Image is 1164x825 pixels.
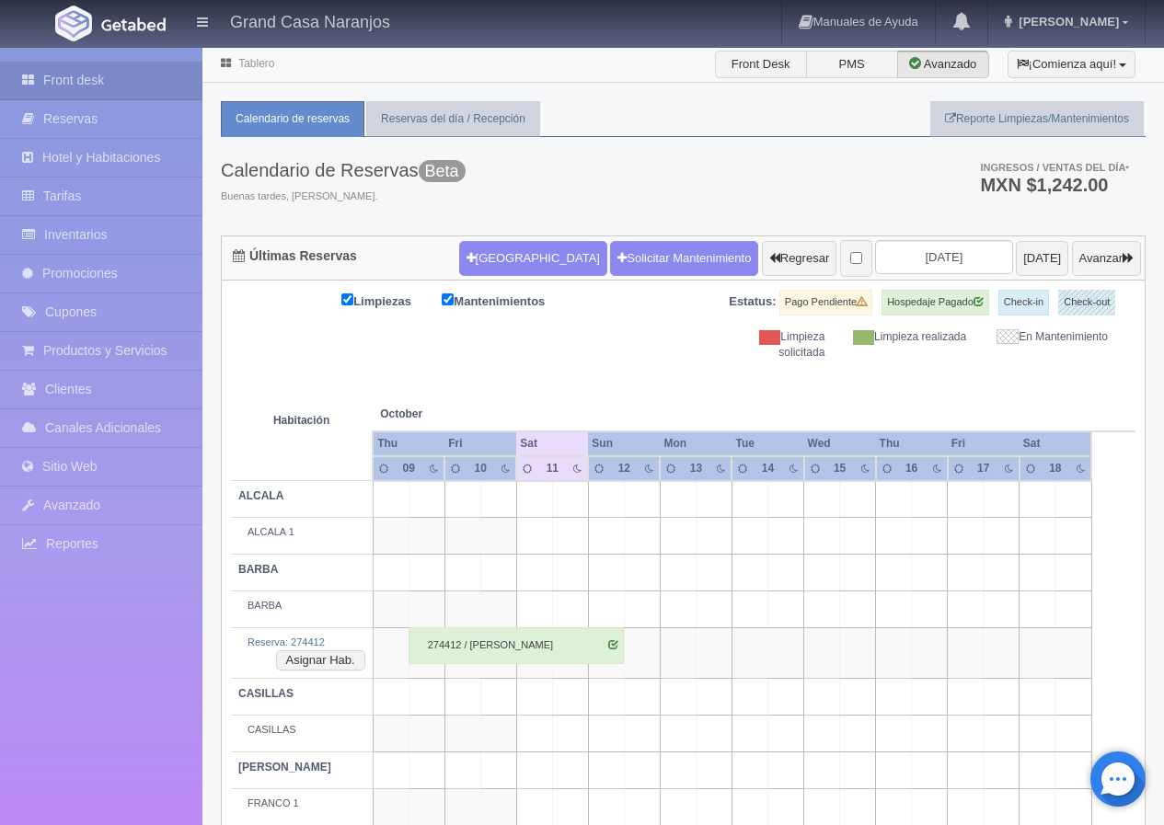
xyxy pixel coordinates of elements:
[101,17,166,31] img: Getabed
[1014,15,1119,29] span: [PERSON_NAME]
[973,461,994,476] div: 17
[221,101,364,137] a: Calendario de reservas
[1008,51,1135,78] button: ¡Comienza aquí!
[732,431,803,456] th: Tue
[838,329,980,345] div: Limpieza realizada
[998,290,1049,315] label: Check-in
[238,687,294,700] b: CASILLAS
[409,627,624,664] div: 274412 / [PERSON_NAME]
[1016,241,1068,276] button: [DATE]
[442,290,572,311] label: Mantenimientos
[55,6,92,41] img: Getabed
[398,461,420,476] div: 09
[804,431,876,456] th: Wed
[980,162,1129,173] span: Ingresos / Ventas del día
[614,461,635,476] div: 12
[948,431,1020,456] th: Fri
[829,461,850,476] div: 15
[980,329,1122,345] div: En Mantenimiento
[806,51,898,78] label: PMS
[373,431,444,456] th: Thu
[233,249,357,263] h4: Últimas Reservas
[876,431,948,456] th: Thu
[221,160,466,180] h3: Calendario de Reservas
[238,489,283,502] b: ALCALA
[238,761,331,773] b: [PERSON_NAME]
[366,101,540,137] a: Reservas del día / Recepción
[1072,241,1141,276] button: Avanzar
[470,461,491,476] div: 10
[588,431,660,456] th: Sun
[516,431,588,456] th: Sat
[248,636,325,647] a: Reserva: 274412
[230,9,390,32] h4: Grand Casa Naranjos
[779,290,872,315] label: Pago Pendiente
[1044,461,1066,476] div: 18
[276,650,365,670] button: Asignar Hab.
[980,176,1129,194] h3: MXN $1,242.00
[273,414,329,427] strong: Habitación
[897,51,989,78] label: Avanzado
[697,329,839,361] div: Limpieza solicitada
[459,241,607,276] button: [GEOGRAPHIC_DATA]
[610,241,758,276] a: Solicitar Mantenimiento
[930,101,1144,137] a: Reporte Limpiezas/Mantenimientos
[341,293,353,305] input: Limpiezas
[238,796,365,811] div: FRANCO 1
[542,461,563,476] div: 11
[444,431,516,456] th: Fri
[238,525,365,540] div: ALCALA 1
[715,51,807,78] label: Front Desk
[221,189,466,204] span: Buenas tardes, [PERSON_NAME].
[238,599,365,613] div: BARBA
[238,57,274,70] a: Tablero
[901,461,922,476] div: 16
[419,160,466,182] span: Beta
[762,241,836,276] button: Regresar
[341,290,439,311] label: Limpiezas
[660,431,732,456] th: Mon
[686,461,707,476] div: 13
[1058,290,1115,315] label: Check-out
[442,293,454,305] input: Mantenimientos
[380,407,509,422] span: October
[729,293,776,311] label: Estatus:
[238,563,278,576] b: BARBA
[238,723,365,738] div: CASILLAS
[757,461,778,476] div: 14
[1020,431,1091,456] th: Sat
[882,290,989,315] label: Hospedaje Pagado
